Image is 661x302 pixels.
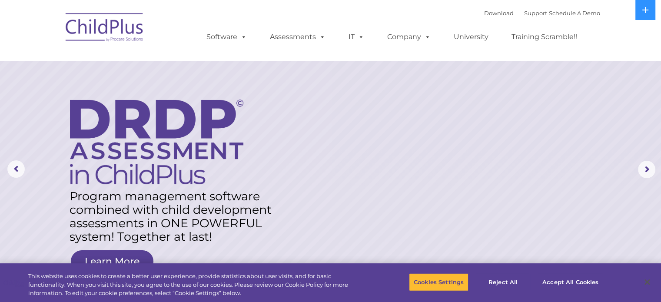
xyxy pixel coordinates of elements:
[379,28,439,46] a: Company
[638,272,657,292] button: Close
[484,10,600,17] font: |
[484,10,514,17] a: Download
[70,100,243,184] img: DRDP Assessment in ChildPlus
[28,272,364,298] div: This website uses cookies to create a better user experience, provide statistics about user visit...
[549,10,600,17] a: Schedule A Demo
[261,28,334,46] a: Assessments
[71,250,153,273] a: Learn More
[340,28,373,46] a: IT
[409,273,468,291] button: Cookies Settings
[524,10,547,17] a: Support
[503,28,586,46] a: Training Scramble!!
[70,189,281,243] rs-layer: Program management software combined with child development assessments in ONE POWERFUL system! T...
[121,93,158,100] span: Phone number
[445,28,497,46] a: University
[476,273,530,291] button: Reject All
[538,273,603,291] button: Accept All Cookies
[198,28,256,46] a: Software
[61,7,148,50] img: ChildPlus by Procare Solutions
[121,57,147,64] span: Last name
